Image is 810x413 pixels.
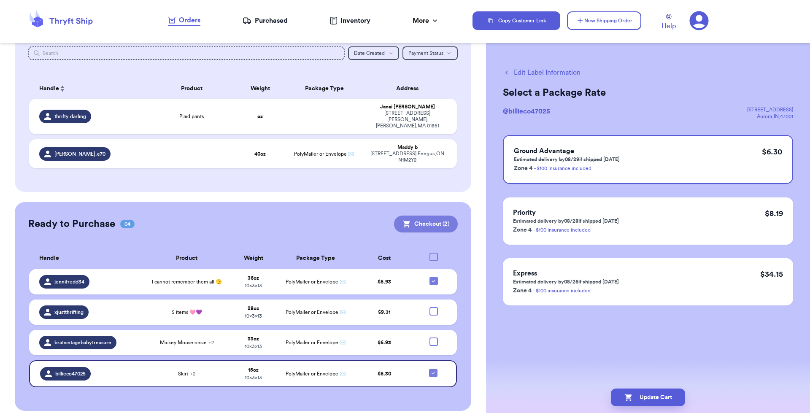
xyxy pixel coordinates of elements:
span: + 2 [190,371,195,376]
div: Aurora , IN , 47001 [747,113,793,120]
div: [STREET_ADDRESS][PERSON_NAME] [PERSON_NAME] , MA 01851 [368,110,447,129]
span: PolyMailer or Envelope ✉️ [286,340,346,345]
span: I cannot remember them all 🫣 [152,278,222,285]
button: Date Created [348,46,399,60]
strong: 36 oz [248,275,259,281]
span: PolyMailer or Envelope ✉️ [294,151,354,157]
span: PolyMailer or Envelope ✉️ [286,371,346,376]
strong: 33 oz [248,336,259,341]
span: Ground Advantage [514,148,574,154]
th: Package Type [278,248,353,269]
p: Estimated delivery by 08/28 if shipped [DATE] [513,218,619,224]
span: Skirt [178,370,195,377]
span: thrifty.darling [54,113,86,120]
a: Orders [168,15,200,26]
span: 10 x 3 x 13 [245,313,262,319]
button: Update Cart [611,389,685,406]
th: Package Type [286,78,363,99]
span: Zone 4 [513,227,532,233]
button: Copy Customer Link [472,11,560,30]
span: $ 6.93 [378,340,391,345]
span: Date Created [354,51,385,56]
strong: 15 oz [248,367,259,373]
span: PolyMailer or Envelope ✉️ [286,279,346,284]
strong: 40 oz [254,151,266,157]
span: $ 6.30 [378,371,391,376]
span: Zone 4 [514,165,532,171]
span: [PERSON_NAME].e70 [54,151,105,157]
a: Help [661,14,676,31]
span: bratvintagebabytreasure [54,339,111,346]
span: billieco47025 [55,370,86,377]
p: $ 8.19 [765,208,783,219]
span: jennifredd34 [54,278,84,285]
h2: Ready to Purchase [28,217,115,231]
span: Payment Status [408,51,443,56]
span: Handle [39,254,59,263]
a: - $100 insurance included [533,288,591,293]
span: 10 x 3 x 13 [245,344,262,349]
button: Edit Label Information [503,67,580,78]
p: Estimated delivery by 08/29 if shipped [DATE] [514,156,620,163]
span: Mickey Mouse onsie [160,339,214,346]
span: Express [513,270,537,277]
button: Payment Status [402,46,458,60]
div: Orders [168,15,200,25]
span: @ billieco47025 [503,108,550,115]
span: + 2 [208,340,214,345]
span: xjustthrifting [54,309,84,316]
th: Weight [228,248,278,269]
span: $ 9.31 [378,310,391,315]
div: [STREET_ADDRESS] Feegus , ON N1M2Y2 [368,151,447,163]
a: - $100 insurance included [534,166,591,171]
th: Weight [235,78,286,99]
span: 10 x 3 x 13 [245,375,262,380]
span: Help [661,21,676,31]
p: Estimated delivery by 08/26 if shipped [DATE] [513,278,619,285]
div: Maddy b [368,144,447,151]
div: [STREET_ADDRESS] [747,106,793,113]
button: Checkout (2) [394,216,458,232]
a: Purchased [243,16,288,26]
span: Zone 4 [513,288,532,294]
th: Product [145,248,228,269]
span: Plaid pants [179,113,204,120]
span: 10 x 3 x 13 [245,283,262,288]
th: Cost [353,248,416,269]
input: Search [28,46,345,60]
th: Product [149,78,235,99]
span: $ 6.93 [378,279,391,284]
strong: oz [257,114,263,119]
span: Handle [39,84,59,93]
p: $ 6.30 [762,146,782,158]
span: 5 items 🩷💜 [172,309,202,316]
button: New Shipping Order [567,11,641,30]
th: Address [363,78,457,99]
span: 04 [120,220,135,228]
p: $ 34.15 [760,268,783,280]
h2: Select a Package Rate [503,86,793,100]
a: - $100 insurance included [533,227,591,232]
div: Janai [PERSON_NAME] [368,104,447,110]
button: Sort ascending [59,84,66,94]
div: More [413,16,439,26]
span: PolyMailer or Envelope ✉️ [286,310,346,315]
strong: 28 oz [248,306,259,311]
a: Inventory [329,16,370,26]
span: Priority [513,209,536,216]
